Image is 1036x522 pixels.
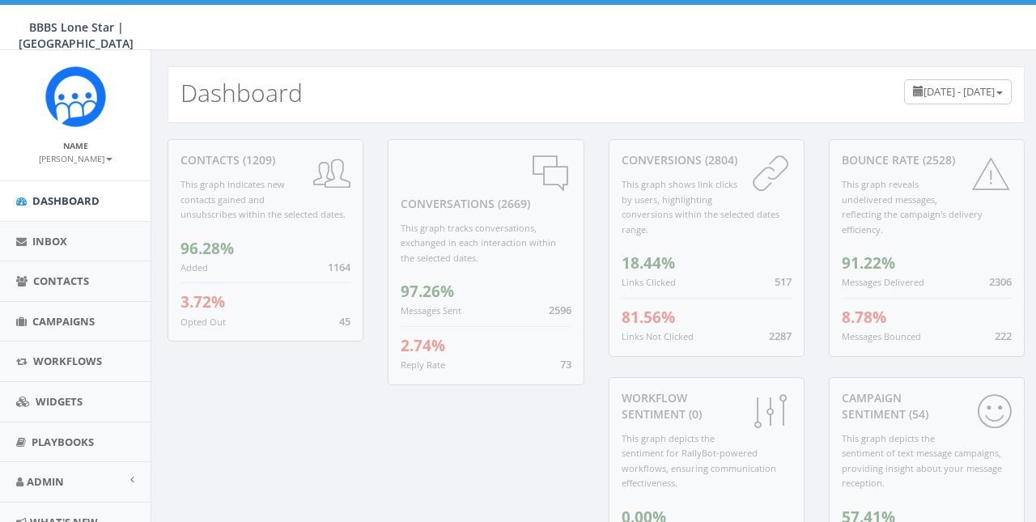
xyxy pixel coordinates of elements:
[622,178,779,236] small: This graph shows link clicks by users, highlighting conversions within the selected dates range.
[549,303,571,317] span: 2596
[180,261,208,274] small: Added
[328,260,350,274] span: 1164
[622,276,676,288] small: Links Clicked
[19,19,134,51] span: BBBS Lone Star | [GEOGRAPHIC_DATA]
[401,152,571,212] div: conversations
[842,253,895,274] span: 91.22%
[622,152,792,168] div: conversions
[401,304,461,316] small: Messages Sent
[702,152,737,168] span: (2804)
[622,432,776,490] small: This graph depicts the sentiment for RallyBot-powered workflows, ensuring communication effective...
[180,79,303,106] h2: Dashboard
[622,253,675,274] span: 18.44%
[622,390,792,422] div: Workflow Sentiment
[39,151,113,165] a: [PERSON_NAME]
[769,329,792,343] span: 2287
[401,222,556,264] small: This graph tracks conversations, exchanged in each interaction within the selected dates.
[495,196,530,211] span: (2669)
[842,178,983,236] small: This graph reveals undelivered messages, reflecting the campaign's delivery efficiency.
[45,66,106,127] img: Rally_Corp_Icon.png
[906,406,928,422] span: (54)
[32,435,94,449] span: Playbooks
[775,274,792,289] span: 517
[401,359,445,371] small: Reply Rate
[842,330,921,342] small: Messages Bounced
[32,314,95,329] span: Campaigns
[27,474,64,489] span: Admin
[842,390,1012,422] div: Campaign Sentiment
[401,335,445,356] span: 2.74%
[180,178,346,220] small: This graph indicates new contacts gained and unsubscribes within the selected dates.
[842,276,924,288] small: Messages Delivered
[560,357,571,371] span: 73
[989,274,1012,289] span: 2306
[919,152,955,168] span: (2528)
[339,314,350,329] span: 45
[842,432,1002,490] small: This graph depicts the sentiment of text message campaigns, providing insight about your message ...
[32,193,100,208] span: Dashboard
[180,316,226,328] small: Opted Out
[32,234,67,248] span: Inbox
[63,140,88,151] small: Name
[622,330,694,342] small: Links Not Clicked
[36,394,83,409] span: Widgets
[33,354,102,368] span: Workflows
[686,406,702,422] span: (0)
[622,307,675,328] span: 81.56%
[240,152,275,168] span: (1209)
[842,152,1012,168] div: Bounce Rate
[180,152,350,168] div: contacts
[401,281,454,302] span: 97.26%
[180,291,225,312] span: 3.72%
[995,329,1012,343] span: 222
[39,153,113,164] small: [PERSON_NAME]
[842,307,886,328] span: 8.78%
[923,84,995,99] span: [DATE] - [DATE]
[33,274,89,288] span: Contacts
[180,238,234,259] span: 96.28%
